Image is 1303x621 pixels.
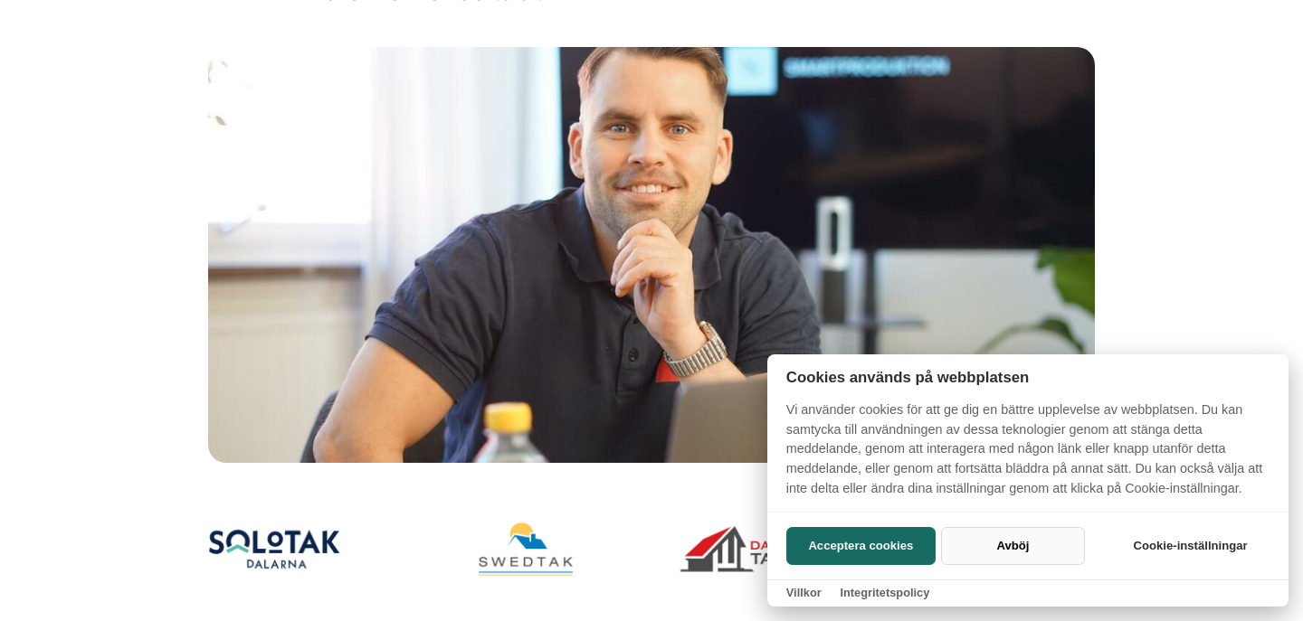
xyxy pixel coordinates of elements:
button: Cookie-inställningar [1111,527,1270,565]
button: Acceptera cookies [786,527,936,565]
a: Villkor [786,586,822,599]
h2: Cookies används på webbplatsen [767,369,1289,386]
p: Vi använder cookies för att ge dig en bättre upplevelse av webbplatsen. Du kan samtycka till anvä... [767,400,1289,511]
a: Integritetspolicy [840,586,929,599]
button: Avböj [941,527,1085,565]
